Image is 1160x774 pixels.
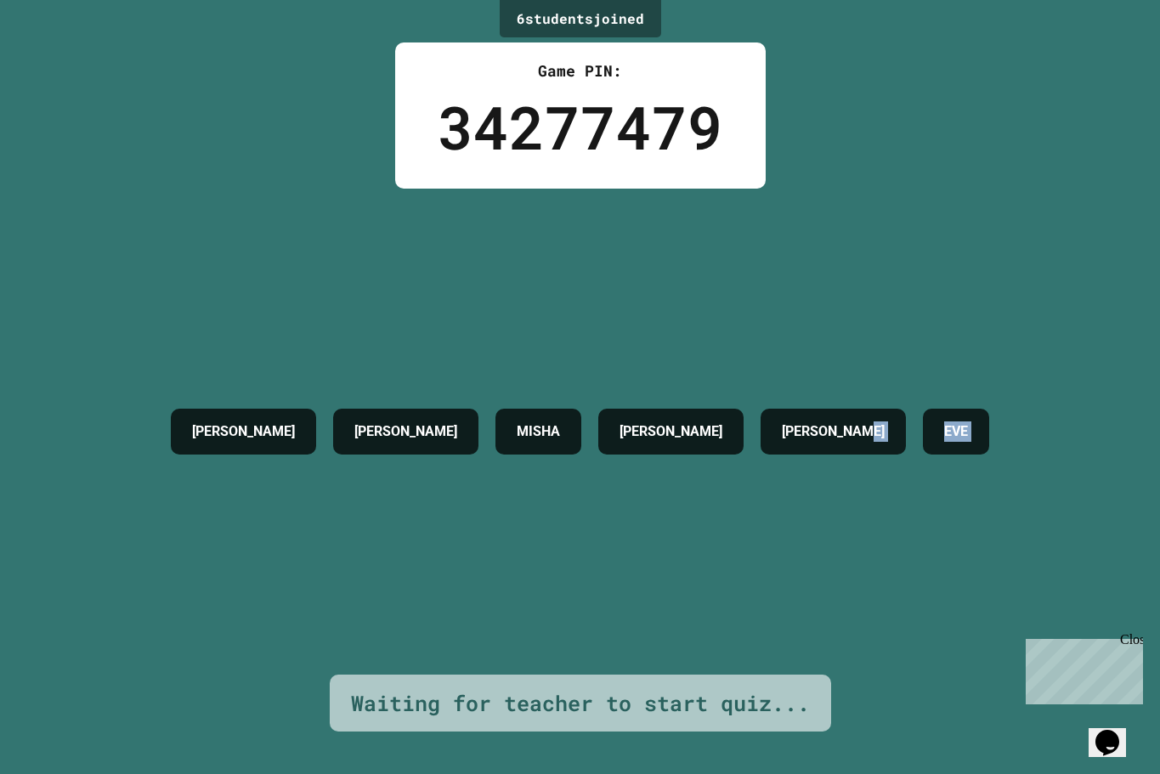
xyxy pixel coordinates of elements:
[1019,632,1143,704] iframe: chat widget
[1089,706,1143,757] iframe: chat widget
[944,421,968,442] h4: EVE
[7,7,117,108] div: Chat with us now!Close
[517,421,560,442] h4: MISHA
[354,421,457,442] h4: [PERSON_NAME]
[782,421,885,442] h4: [PERSON_NAME]
[192,421,295,442] h4: [PERSON_NAME]
[438,59,723,82] div: Game PIN:
[438,82,723,172] div: 34277479
[351,687,810,720] div: Waiting for teacher to start quiz...
[620,421,722,442] h4: [PERSON_NAME]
